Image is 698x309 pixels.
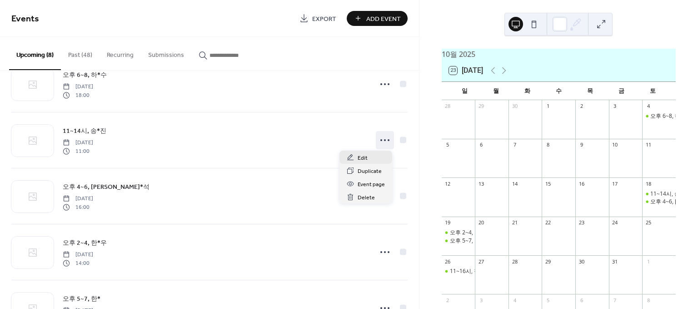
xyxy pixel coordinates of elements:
[100,37,141,69] button: Recurring
[63,203,93,211] span: 16:00
[478,258,484,265] div: 27
[511,142,518,148] div: 7
[444,219,451,226] div: 19
[312,14,336,24] span: Export
[63,238,107,248] span: 오후 2~4, 한*우
[442,268,475,275] div: 11~16시, 정*혜
[544,297,551,304] div: 5
[544,142,551,148] div: 8
[63,126,106,136] a: 11~14시, 송*진
[63,91,93,99] span: 18:00
[645,142,652,148] div: 11
[478,297,484,304] div: 3
[642,190,676,198] div: 11~14시, 송*진
[63,127,106,136] span: 11~14시, 송*진
[63,139,93,147] span: [DATE]
[347,11,408,26] button: Add Event
[612,297,618,304] div: 7
[449,82,480,100] div: 일
[642,112,676,120] div: 오후 6~8, 하*수
[650,190,688,198] div: 11~14시, 송*진
[512,82,543,100] div: 화
[544,103,551,110] div: 1
[442,229,475,237] div: 오후 2~4, 한*우
[511,180,518,187] div: 14
[478,219,484,226] div: 20
[63,259,93,267] span: 14:00
[478,103,484,110] div: 29
[444,258,451,265] div: 26
[444,103,451,110] div: 28
[478,142,484,148] div: 6
[478,180,484,187] div: 13
[450,237,483,245] div: 오후 5~7, 한*
[642,198,676,206] div: 오후 4~6, 김*석
[511,258,518,265] div: 28
[444,142,451,148] div: 5
[578,180,585,187] div: 16
[9,37,61,70] button: Upcoming (8)
[578,297,585,304] div: 6
[450,268,488,275] div: 11~16시, 정*혜
[578,142,585,148] div: 9
[358,167,382,176] span: Duplicate
[578,258,585,265] div: 30
[366,14,401,24] span: Add Event
[442,237,475,245] div: 오후 5~7, 한*
[358,193,375,203] span: Delete
[63,182,150,192] a: 오후 4~6, [PERSON_NAME]*석
[444,297,451,304] div: 2
[645,103,652,110] div: 4
[358,153,368,163] span: Edit
[358,180,385,189] span: Event page
[450,229,489,237] div: 오후 2~4, 한*우
[578,219,585,226] div: 23
[645,258,652,265] div: 1
[650,112,689,120] div: 오후 6~8, 하*수
[63,294,100,304] a: 오후 5~7, 한*
[511,297,518,304] div: 4
[578,103,585,110] div: 2
[612,258,618,265] div: 31
[63,238,107,248] a: 오후 2~4, 한*우
[574,82,606,100] div: 목
[63,195,93,203] span: [DATE]
[645,180,652,187] div: 18
[645,219,652,226] div: 25
[637,82,668,100] div: 토
[11,10,39,28] span: Events
[480,82,512,100] div: 월
[63,294,100,304] span: 오후 5~7, 한*
[606,82,637,100] div: 금
[544,180,551,187] div: 15
[141,37,191,69] button: Submissions
[612,103,618,110] div: 3
[511,219,518,226] div: 21
[544,258,551,265] div: 29
[442,49,676,60] div: 10월 2025
[293,11,343,26] a: Export
[63,70,107,80] a: 오후 6~8, 하*수
[61,37,100,69] button: Past (48)
[444,180,451,187] div: 12
[63,147,93,155] span: 11:00
[612,142,618,148] div: 10
[63,83,93,91] span: [DATE]
[645,297,652,304] div: 8
[612,180,618,187] div: 17
[612,219,618,226] div: 24
[511,103,518,110] div: 30
[543,82,574,100] div: 수
[544,219,551,226] div: 22
[63,251,93,259] span: [DATE]
[63,182,150,192] span: 오후 4~6, [PERSON_NAME]*석
[446,64,486,77] button: 23[DATE]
